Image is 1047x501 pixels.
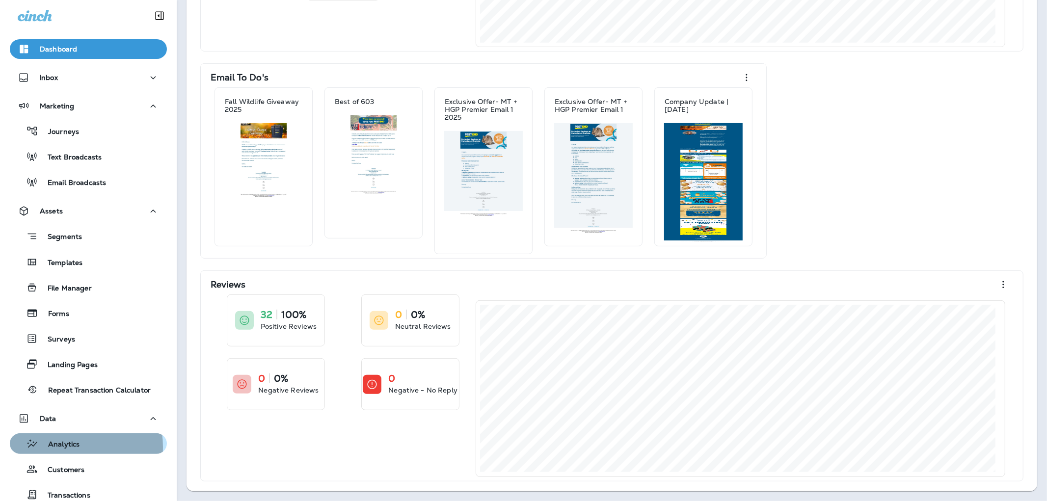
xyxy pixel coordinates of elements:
button: Marketing [10,96,167,116]
p: Company Update | [DATE] [665,98,742,113]
img: 9ffc5ceb-bc97-46cb-8e18-795efb2cf7a4.jpg [334,115,413,194]
button: Email Broadcasts [10,172,167,192]
p: Fall Wildlife Giveaway 2025 [225,98,302,113]
img: 523a9b12-2f0d-41ea-b990-d0fb62c69c74.jpg [444,131,523,217]
button: Repeat Transaction Calculator [10,379,167,400]
p: 0% [274,373,288,383]
p: Assets [40,207,63,215]
button: Landing Pages [10,354,167,374]
p: 100% [281,310,307,319]
img: faf880f1-ba7d-4eb6-9506-9d48f96ad5d0.jpg [664,123,743,242]
p: 0 [258,373,265,383]
p: Email To Do's [211,73,268,82]
p: Dashboard [40,45,77,53]
p: Reviews [211,280,245,290]
p: Marketing [40,102,74,110]
p: Data [40,415,56,422]
p: Exclusive Offer- MT + HGP Premier Email 1 [555,98,632,113]
p: Inbox [39,74,58,81]
p: Negative - No Reply [388,385,457,395]
p: Templates [38,259,82,268]
img: 3d3f2948-57a4-42a0-aa9d-ea21a37d3ab7.jpg [224,123,303,198]
button: Analytics [10,433,167,454]
p: File Manager [38,284,92,293]
p: 0 [388,373,395,383]
img: b409270c-cd73-4c3f-ab8e-e1e47214a1ff.jpg [554,123,633,233]
button: Forms [10,303,167,323]
button: File Manager [10,277,167,298]
p: 32 [261,310,272,319]
button: Templates [10,252,167,272]
button: Text Broadcasts [10,146,167,167]
p: Repeat Transaction Calculator [38,386,151,396]
button: Data [10,409,167,428]
p: Positive Reviews [261,321,317,331]
p: 0% [411,310,425,319]
p: Neutral Reviews [395,321,451,331]
p: Surveys [38,335,75,344]
p: Text Broadcasts [38,153,102,162]
p: Negative Reviews [258,385,319,395]
button: Assets [10,201,167,221]
button: Dashboard [10,39,167,59]
button: Inbox [10,68,167,87]
p: Transactions [38,491,90,501]
p: Analytics [38,440,80,449]
p: Email Broadcasts [38,179,106,188]
p: Segments [38,233,82,242]
button: Customers [10,459,167,479]
button: Journeys [10,121,167,141]
p: Journeys [38,128,79,137]
button: Segments [10,226,167,247]
p: Exclusive Offer- MT + HGP Premier Email 1 2025 [445,98,522,121]
button: Surveys [10,328,167,349]
p: Forms [38,310,69,319]
p: Landing Pages [38,361,98,370]
p: 0 [395,310,402,319]
button: Collapse Sidebar [146,6,173,26]
p: Customers [38,466,84,475]
p: Best of 603 [335,98,375,105]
